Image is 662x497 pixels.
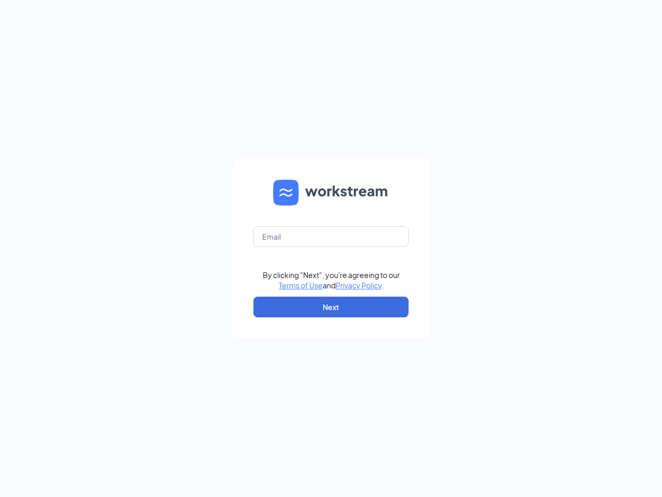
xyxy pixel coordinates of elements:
a: Privacy Policy [336,281,382,290]
a: Terms of Use [279,281,323,290]
img: WS logo and Workstream text [273,180,389,206]
div: By clicking "Next", you're agreeing to our and . [263,270,400,290]
input: Email [253,226,409,247]
button: Next [253,297,409,317]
